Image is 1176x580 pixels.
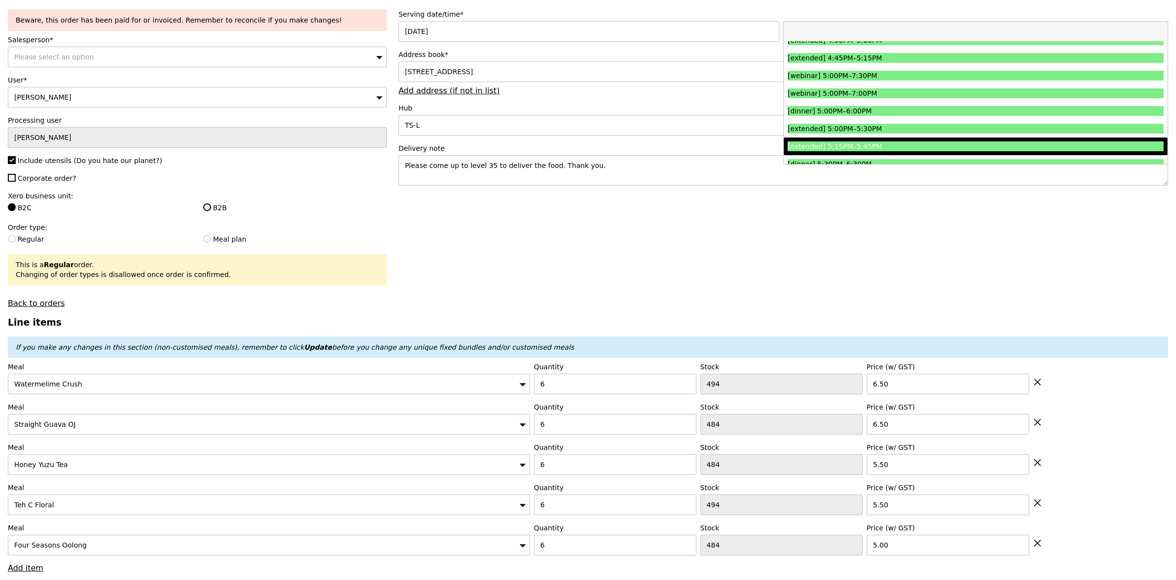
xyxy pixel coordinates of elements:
a: Back to orders [8,299,65,308]
label: Meal [8,442,530,452]
div: This is a order. Changing of order types is disallowed once order is confirmed. [16,260,379,279]
label: Stock [700,442,863,452]
b: Regular [44,261,74,269]
div: [webinar] 5:00PM–7:00PM [788,88,1070,98]
label: Quantity [534,402,696,412]
div: [extended] 4:45PM–5:15PM [788,53,1070,63]
label: Address book* [399,50,1168,59]
span: [STREET_ADDRESS] [405,68,473,76]
label: Quantity [534,362,696,372]
input: B2B [203,203,211,211]
label: Order type: [8,222,387,232]
span: Straight Guava OJ [14,420,76,428]
label: Price (w/ GST) [867,362,1029,372]
span: Teh C Floral [14,501,54,509]
label: Serving date/time* [399,9,1168,19]
label: Xero business unit: [8,191,387,201]
label: Processing user [8,115,387,125]
span: Four Seasons Oolong [14,541,87,549]
input: Regular [8,235,16,243]
div: [extended] 5:15PM–5:45PM [788,141,1070,151]
em: If you make any changes in this section (non-customised meals), remember to click before you chan... [16,343,574,351]
span: TS-L [405,121,420,129]
span: Corporate order? [18,174,76,182]
label: Delivery note [399,143,1168,153]
span: Include utensils (Do you hate our planet?) [18,157,162,165]
div: [extended] 5:00PM–5:30PM [788,124,1070,134]
label: B2C [8,203,191,213]
label: User* [8,75,387,85]
label: Meal [8,402,530,412]
a: Add address (if not in list) [399,86,500,95]
span: Please select an option [14,53,94,61]
label: Meal [8,362,530,372]
input: B2C [8,203,16,211]
label: Meal plan [203,234,387,244]
div: [dinner] 5:30PM–6:30PM [788,159,1070,169]
div: [dinner] 5:00PM–6:00PM [788,106,1070,116]
label: Meal [8,523,530,533]
input: Serving date [399,21,779,42]
div: Beware, this order has been paid for or invoiced. Remember to reconcile if you make changes! [16,15,379,25]
a: Add item [8,563,43,573]
div: [webinar] 5:00PM–7:30PM [788,71,1070,81]
label: Price (w/ GST) [867,442,1029,452]
label: Stock [700,483,863,493]
h3: Line items [8,317,1168,328]
span: [PERSON_NAME] [14,93,71,101]
label: Hub [399,103,1168,113]
label: Quantity [534,483,696,493]
label: Regular [8,234,191,244]
label: Price (w/ GST) [867,523,1029,533]
span: Watermelime Crush [14,380,82,388]
input: Corporate order? [8,174,16,182]
label: Price (w/ GST) [867,402,1029,412]
label: Price (w/ GST) [867,483,1029,493]
label: Quantity [534,523,696,533]
label: B2B [203,203,387,213]
label: Quantity [534,442,696,452]
label: Stock [700,523,863,533]
label: Stock [700,362,863,372]
b: Update [304,343,332,351]
label: Meal [8,483,530,493]
input: Meal plan [203,235,211,243]
input: Include utensils (Do you hate our planet?) [8,156,16,164]
label: Salesperson* [8,35,387,45]
span: Honey Yuzu Tea [14,461,68,469]
label: Stock [700,402,863,412]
